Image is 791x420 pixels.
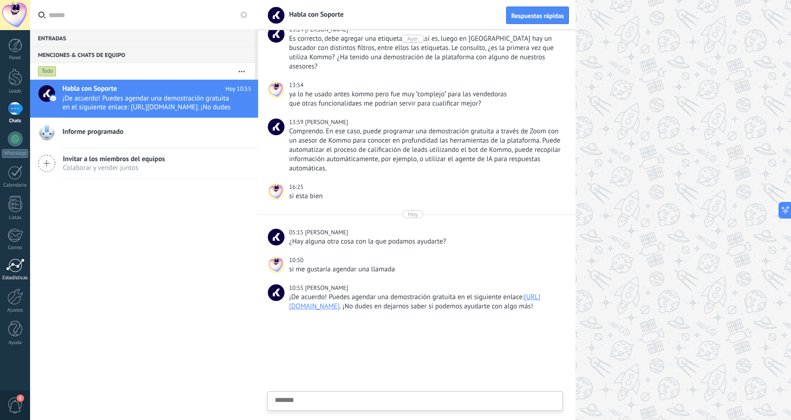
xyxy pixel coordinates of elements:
[30,80,258,118] a: Habla con Soporte Hoy 10:55 ¡De acuerdo! Puedes agendar una demostración gratuita en el siguiente...
[30,30,255,46] div: Entradas
[289,192,561,201] div: si esta bien
[2,88,29,94] div: Leads
[289,81,305,90] div: 13:54
[289,99,561,108] div: que otras funcionalidaes me podrian servir para cualificar mejor?
[268,183,284,200] span: mikel wieland oliveira
[2,215,29,221] div: Listas
[268,284,284,301] span: Christian S.
[305,228,348,236] span: Christian S.
[2,307,29,313] div: Ajustes
[63,163,165,172] span: Colaborar y vender juntos
[289,293,540,311] a: [URL][DOMAIN_NAME]
[407,35,418,43] div: Ayer
[63,155,165,163] span: Invitar a los miembros del equipos
[289,127,561,173] div: Comprendo. En ese caso, puede programar una demostración gratuita a través de Zoom con un asesor ...
[289,34,561,71] div: Es correcto, debe agregar una etiqueta UTM. Así es, luego en [GEOGRAPHIC_DATA] hay un buscador co...
[268,26,284,43] span: Marcos M.
[2,182,29,188] div: Calendario
[2,245,29,251] div: Correo
[2,149,28,158] div: WhatsApp
[289,256,305,265] div: 10:50
[2,118,29,124] div: Chats
[289,293,561,311] div: ¡De acuerdo! Puedes agendar una demostración gratuita en el siguiente enlace: . ¡No dudes en deja...
[289,283,305,293] div: 10:55
[2,55,29,61] div: Panel
[305,284,348,292] span: Christian S.
[62,94,234,112] span: ¡De acuerdo! Puedes agendar una demostración gratuita en el siguiente enlace: [URL][DOMAIN_NAME]....
[289,90,561,99] div: ya lo he usado antes kommo pero fue muy "complejo" para las vendedoras
[284,10,344,19] span: Habla con Soporte
[17,395,24,402] span: 1
[2,275,29,281] div: Estadísticas
[268,229,284,245] span: Christian S.
[268,81,284,98] span: mikel wieland oliveira
[62,84,117,94] span: Habla con Soporte
[289,237,561,246] div: ¿Hay alguna otra cosa con la que podamos ayudarte?
[268,119,284,135] span: Marcos M.
[38,66,56,77] div: Todo
[2,340,29,346] div: Ayuda
[268,257,284,273] span: mikel wieland oliveira
[30,118,258,148] a: Informe programado
[62,127,124,137] span: Informe programado
[408,210,418,218] div: Hoy
[289,182,305,192] div: 16:25
[30,46,255,63] div: Menciones & Chats de equipo
[289,265,561,274] div: si me gustaría agendar una llamada
[506,6,569,24] button: Respuestas rápidas
[289,228,305,237] div: 05:15
[511,13,564,19] span: Respuestas rápidas
[289,118,305,127] div: 13:59
[225,84,251,94] span: Hoy 10:55
[305,118,348,126] span: Marcos M.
